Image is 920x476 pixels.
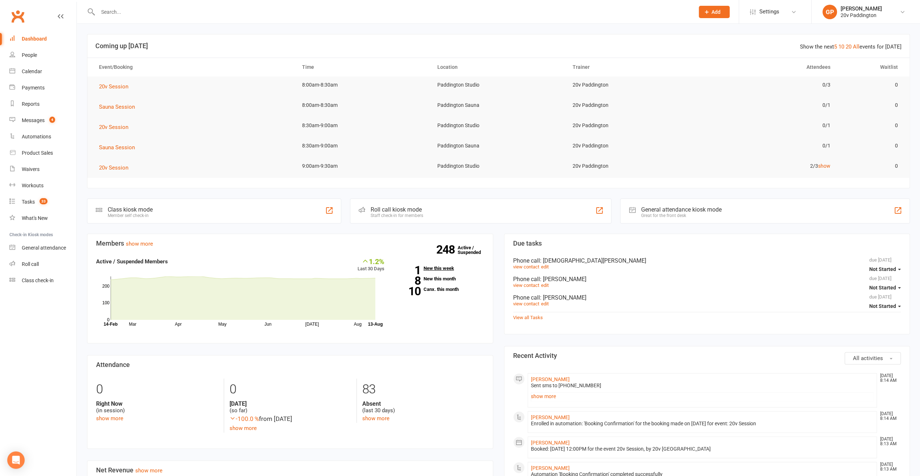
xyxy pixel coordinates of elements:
th: Trainer [566,58,701,76]
a: view contact [513,264,539,270]
a: Tasks 33 [9,194,77,210]
a: [PERSON_NAME] [531,376,570,382]
td: Paddington Studio [431,117,566,134]
div: Class kiosk mode [108,206,153,213]
input: Search... [96,7,689,17]
a: 10 [838,43,844,50]
a: 248Active / Suspended [458,240,490,260]
td: 20v Paddington [566,158,701,175]
td: 0 [837,97,904,114]
td: 20v Paddington [566,97,701,114]
a: show more [230,425,257,431]
span: Not Started [869,303,896,309]
time: [DATE] 8:14 AM [876,412,900,421]
div: 1.2% [358,257,384,265]
button: Add [699,6,730,18]
div: General attendance [22,245,66,251]
a: show more [135,467,162,474]
div: 0 [96,379,218,400]
a: 10Canx. this month [395,287,484,292]
a: Clubworx [9,7,27,25]
a: [PERSON_NAME] [531,440,570,446]
th: Event/Booking [92,58,296,76]
time: [DATE] 8:13 AM [876,437,900,446]
div: Phone call [513,276,901,283]
a: show more [362,415,389,422]
div: Automations [22,134,51,139]
td: 0 [837,117,904,134]
a: Workouts [9,178,77,194]
time: [DATE] 8:13 AM [876,462,900,472]
td: 20v Paddington [566,137,701,154]
div: (in session) [96,400,218,414]
button: Not Started [869,281,901,294]
td: 20v Paddington [566,117,701,134]
a: view contact [513,283,539,288]
td: Paddington Studio [431,158,566,175]
button: Sauna Session [99,143,140,152]
span: Sauna Session [99,144,135,151]
td: 0/3 [701,76,837,93]
span: 20v Session [99,124,128,130]
h3: Recent Activity [513,352,901,359]
strong: 248 [436,244,458,255]
a: show more [531,391,874,401]
th: Waitlist [837,58,904,76]
td: 8:00am-8:30am [296,76,431,93]
div: People [22,52,37,58]
button: Sauna Session [99,103,140,111]
strong: Absent [362,400,484,407]
div: Phone call [513,257,901,264]
td: 8:00am-8:30am [296,97,431,114]
div: 83 [362,379,484,400]
span: 20v Session [99,83,128,90]
button: Not Started [869,263,901,276]
a: edit [541,301,549,306]
strong: 8 [395,275,421,286]
th: Attendees [701,58,837,76]
a: Product Sales [9,145,77,161]
button: 20v Session [99,82,133,91]
strong: 1 [395,265,421,276]
span: Settings [759,4,779,20]
a: 20 [846,43,851,50]
button: 20v Session [99,123,133,131]
div: Staff check-in for members [371,213,423,218]
span: 4 [49,117,55,123]
a: View all Tasks [513,315,543,320]
a: 8New this month [395,276,484,281]
td: 8:30am-9:00am [296,117,431,134]
span: Add [711,9,721,15]
strong: [DATE] [230,400,351,407]
span: -100.0 % [230,415,259,422]
div: Roll call [22,261,39,267]
div: Reports [22,101,40,107]
a: [PERSON_NAME] [531,414,570,420]
h3: Attendance [96,361,484,368]
div: Payments [22,85,45,91]
td: 0/1 [701,97,837,114]
a: [PERSON_NAME] [531,465,570,471]
a: Reports [9,96,77,112]
td: Paddington Sauna [431,137,566,154]
div: Waivers [22,166,40,172]
div: General attendance kiosk mode [641,206,721,213]
a: Waivers [9,161,77,178]
td: 0 [837,76,904,93]
td: 20v Paddington [566,76,701,93]
td: 9:00am-9:30am [296,158,431,175]
a: show more [126,241,153,247]
div: What's New [22,215,48,221]
div: Dashboard [22,36,47,42]
div: (last 30 days) [362,400,484,414]
span: 20v Session [99,164,128,171]
a: show more [96,415,123,422]
a: view contact [513,301,539,306]
div: Calendar [22,68,42,74]
a: show [818,163,830,169]
a: 5 [834,43,837,50]
a: Automations [9,129,77,145]
div: 0 [230,379,351,400]
span: : [PERSON_NAME] [540,294,586,301]
span: All activities [853,355,883,362]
